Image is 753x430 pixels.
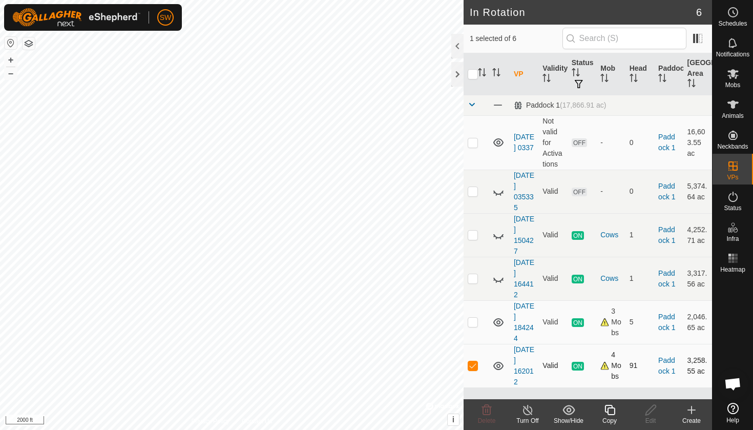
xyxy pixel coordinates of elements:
td: Valid [538,300,567,344]
th: Validity [538,53,567,95]
span: ON [572,275,584,283]
td: 5 [625,300,654,344]
div: - [600,137,621,148]
td: Valid [538,257,567,300]
a: Paddock 1 [658,133,675,152]
th: Head [625,53,654,95]
a: Paddock 1 [658,226,675,244]
span: (17,866.91 ac) [560,101,606,109]
p-sorticon: Activate to sort [600,75,609,84]
th: Paddock [654,53,683,95]
div: 3 Mobs [600,306,621,338]
div: Open chat [718,368,748,399]
span: Notifications [716,51,749,57]
td: Valid [538,213,567,257]
td: 1 [625,257,654,300]
a: [DATE] 035335 [514,171,534,212]
td: 3,258.55 ac [683,344,712,387]
button: + [5,54,17,66]
button: Reset Map [5,37,17,49]
a: [DATE] 0337 [514,133,534,152]
div: Edit [630,416,671,425]
td: 91 [625,344,654,387]
th: [GEOGRAPHIC_DATA] Area [683,53,712,95]
span: ON [572,318,584,327]
span: Help [726,417,739,423]
div: Cows [600,230,621,240]
a: [DATE] 164412 [514,258,534,299]
th: Status [568,53,596,95]
a: Paddock 1 [658,182,675,201]
button: i [448,414,459,425]
span: 6 [696,5,702,20]
span: Infra [726,236,739,242]
td: 16,603.55 ac [683,115,712,170]
span: Delete [478,417,496,424]
a: Paddock 1 [658,356,675,375]
div: Paddock 1 [514,101,606,110]
p-sorticon: Activate to sort [630,75,638,84]
span: SW [160,12,172,23]
a: Paddock 1 [658,269,675,288]
div: Turn Off [507,416,548,425]
span: i [452,415,454,424]
td: 0 [625,170,654,213]
a: [DATE] 162012 [514,345,534,386]
input: Search (S) [562,28,686,49]
span: ON [572,231,584,240]
a: Privacy Policy [191,417,229,426]
div: Create [671,416,712,425]
td: 4,252.71 ac [683,213,712,257]
td: Not valid for Activations [538,115,567,170]
span: ON [572,362,584,371]
td: Valid [538,344,567,387]
div: Cows [600,273,621,284]
span: 1 selected of 6 [470,33,562,44]
button: – [5,67,17,79]
span: Schedules [718,21,747,27]
p-sorticon: Activate to sort [687,80,696,89]
th: VP [510,53,538,95]
p-sorticon: Activate to sort [492,70,500,78]
a: [DATE] 184244 [514,302,534,342]
span: Neckbands [717,144,748,150]
td: 0 [625,115,654,170]
div: 4 Mobs [600,350,621,382]
td: Valid [538,170,567,213]
a: Paddock 1 [658,313,675,332]
span: VPs [727,174,738,180]
span: Animals [722,113,744,119]
p-sorticon: Activate to sort [572,70,580,78]
img: Gallagher Logo [12,8,140,27]
h2: In Rotation [470,6,696,18]
span: OFF [572,138,587,147]
td: 1 [625,213,654,257]
th: Mob [596,53,625,95]
td: 5,374.64 ac [683,170,712,213]
p-sorticon: Activate to sort [478,70,486,78]
td: 2,046.65 ac [683,300,712,344]
div: - [600,186,621,197]
span: Status [724,205,741,211]
p-sorticon: Activate to sort [658,75,666,84]
td: 3,317.56 ac [683,257,712,300]
button: Map Layers [23,37,35,50]
span: Mobs [725,82,740,88]
a: Contact Us [242,417,272,426]
div: Show/Hide [548,416,589,425]
a: Help [713,399,753,427]
a: [DATE] 150427 [514,215,534,255]
span: Heatmap [720,267,745,273]
p-sorticon: Activate to sort [542,75,551,84]
span: OFF [572,188,587,196]
div: Copy [589,416,630,425]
